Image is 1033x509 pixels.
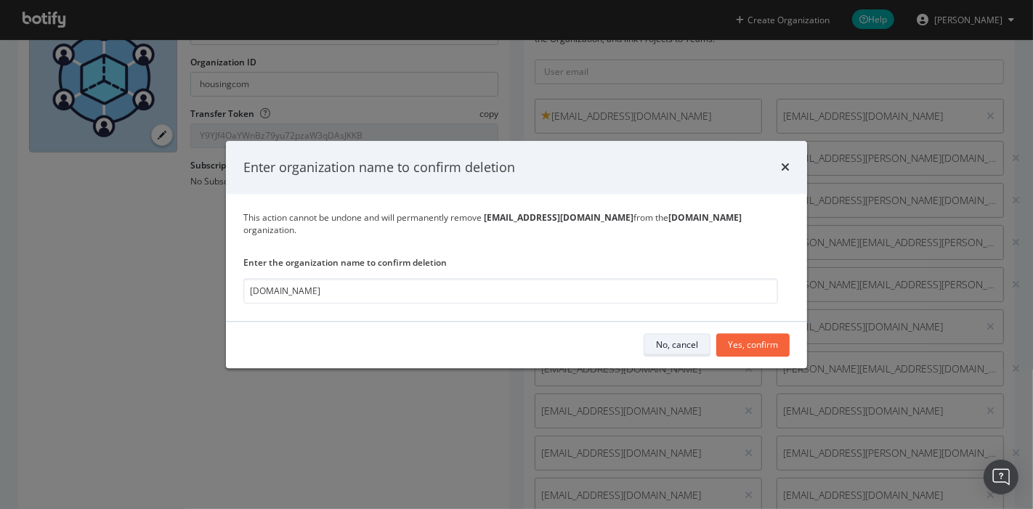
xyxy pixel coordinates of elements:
input: Housing.com [243,278,778,304]
b: [DOMAIN_NAME] [668,212,742,224]
div: Enter organization name to confirm deletion [243,158,515,177]
div: modal [226,141,807,368]
div: This action cannot be undone and will permanently remove from the organization. [243,212,790,237]
button: Yes, confirm [716,333,790,357]
div: No, cancel [656,339,698,351]
button: No, cancel [644,333,710,357]
div: Open Intercom Messenger [984,460,1018,494]
b: [EMAIL_ADDRESS][DOMAIN_NAME] [484,212,633,224]
div: times [781,158,790,177]
div: Yes, confirm [728,339,778,351]
label: Enter the organization name to confirm deletion [243,256,778,269]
